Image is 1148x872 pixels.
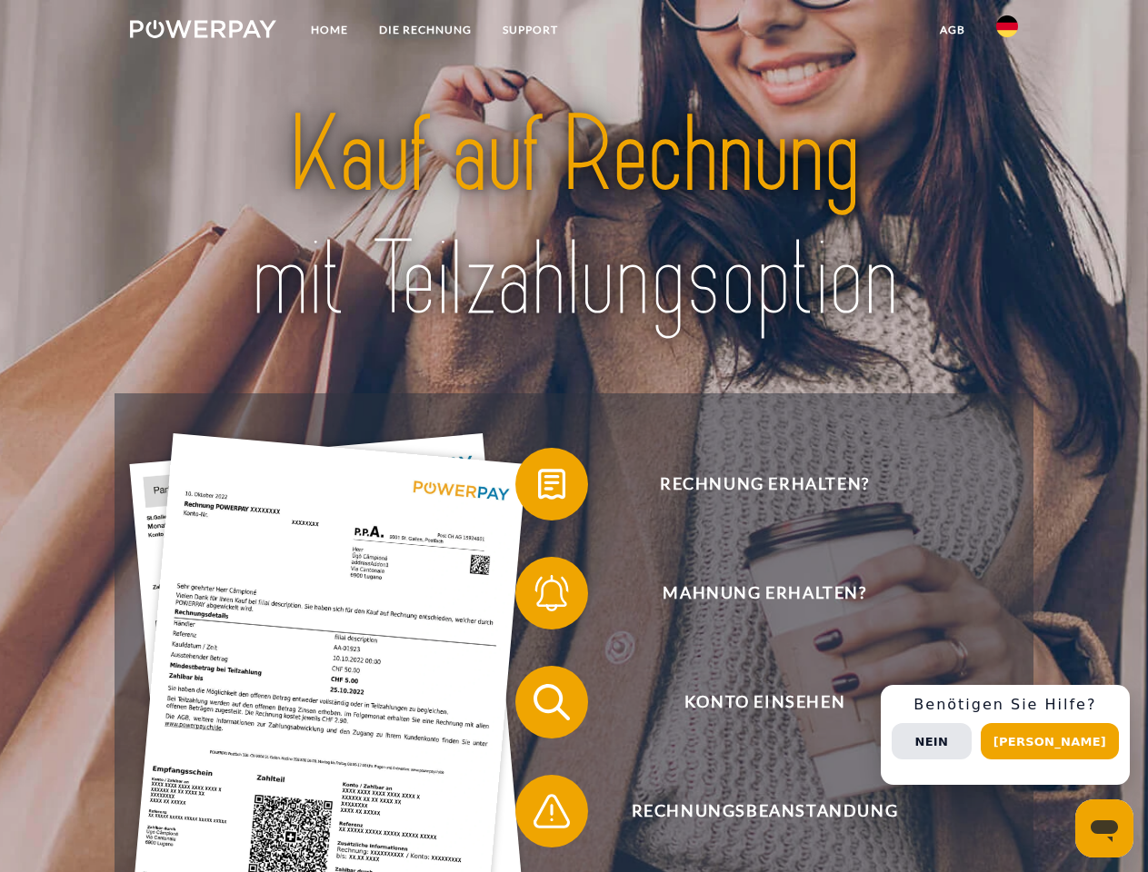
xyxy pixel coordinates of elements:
iframe: Schaltfläche zum Öffnen des Messaging-Fensters [1075,799,1133,857]
button: Nein [892,723,972,759]
button: Rechnung erhalten? [515,448,988,520]
button: Rechnungsbeanstandung [515,775,988,847]
a: SUPPORT [487,14,574,46]
a: Home [295,14,364,46]
h3: Benötigen Sie Hilfe? [892,696,1119,714]
img: qb_warning.svg [529,788,574,834]
img: qb_search.svg [529,679,574,725]
img: qb_bill.svg [529,461,574,507]
span: Mahnung erhalten? [542,557,987,629]
a: DIE RECHNUNG [364,14,487,46]
img: logo-powerpay-white.svg [130,20,276,38]
button: [PERSON_NAME] [981,723,1119,759]
img: de [996,15,1018,37]
button: Konto einsehen [515,666,988,738]
div: Schnellhilfe [881,685,1130,785]
img: title-powerpay_de.svg [174,87,974,348]
img: qb_bell.svg [529,570,574,616]
a: agb [924,14,981,46]
span: Konto einsehen [542,666,987,738]
button: Mahnung erhalten? [515,557,988,629]
span: Rechnung erhalten? [542,448,987,520]
span: Rechnungsbeanstandung [542,775,987,847]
